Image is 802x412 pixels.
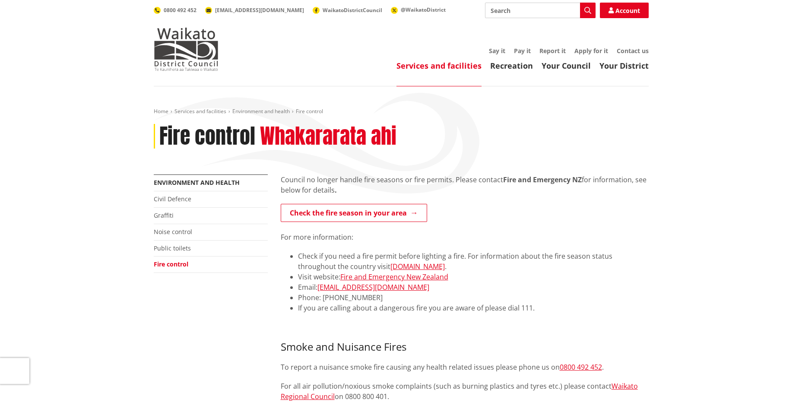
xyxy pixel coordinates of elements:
[154,178,240,187] a: Environment and health
[281,204,427,222] a: Check the fire season in your area
[232,108,290,115] a: Environment and health
[560,362,602,372] a: 0800 492 452
[617,47,649,55] a: Contact us
[539,47,566,55] a: Report it
[574,47,608,55] a: Apply for it
[323,6,382,14] span: WaikatoDistrictCouncil
[298,251,649,272] li: Check if you need a fire permit before lighting a fire. For information about the fire season sta...
[159,124,255,149] h1: Fire control
[599,60,649,71] a: Your District
[281,174,649,195] p: Council no longer handle fire seasons or fire permits. Please contact for information, see below ...
[154,108,649,115] nav: breadcrumb
[281,381,649,412] p: For all air pollution/noxious smoke complaints (such as burning plastics and tyres etc.) please c...
[174,108,226,115] a: Services and facilities
[335,185,337,195] strong: .
[485,3,596,18] input: Search input
[205,6,304,14] a: [EMAIL_ADDRESS][DOMAIN_NAME]
[154,108,168,115] a: Home
[281,362,649,372] p: To report a nuisance smoke fire causing any health related issues please phone us on .
[154,6,197,14] a: 0800 492 452
[154,244,191,252] a: Public toilets
[154,260,188,268] a: Fire control
[281,341,649,353] h3: Smoke and Nuisance Fires
[154,228,192,236] a: Noise control
[298,292,649,303] li: Phone: [PHONE_NUMBER]
[281,232,649,242] p: For more information:
[317,282,429,292] a: [EMAIL_ADDRESS][DOMAIN_NAME]​
[340,272,448,282] a: Fire and Emergency New Zea​land​
[154,211,174,219] a: Graffiti
[600,3,649,18] a: Account
[490,60,533,71] a: Recreation
[154,195,191,203] a: Civil Defence
[298,282,649,292] li: Email:
[164,6,197,14] span: 0800 492 452
[260,124,396,149] h2: Whakararata ahi
[514,47,531,55] a: Pay it
[542,60,591,71] a: Your Council
[391,6,446,13] a: @WaikatoDistrict
[154,28,219,71] img: Waikato District Council - Te Kaunihera aa Takiwaa o Waikato
[281,381,638,401] a: Waikato Regional Council
[401,6,446,13] span: @WaikatoDistrict
[503,175,582,184] strong: Fire and Emergency NZ
[396,60,482,71] a: Services and facilities
[215,6,304,14] span: [EMAIL_ADDRESS][DOMAIN_NAME]
[296,108,323,115] span: Fire control
[390,262,445,271] a: [DOMAIN_NAME]
[313,6,382,14] a: WaikatoDistrictCouncil
[298,272,649,282] li: Visit website:
[489,47,505,55] a: Say it
[298,303,649,313] li: If you are calling about a dangerous fire you are aware of please dial 111.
